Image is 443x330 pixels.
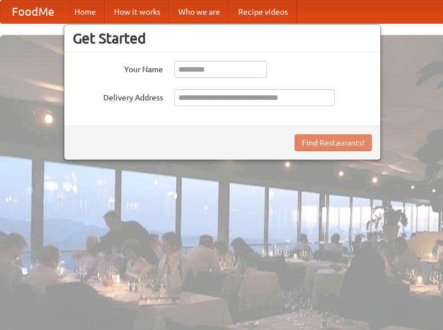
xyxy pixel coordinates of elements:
[73,89,163,103] label: Delivery Address
[73,30,372,47] h3: Get Started
[295,134,372,151] button: Find Restaurants!
[105,1,169,23] a: How it works
[1,1,65,23] a: FoodMe
[229,1,297,23] a: Recipe videos
[65,1,105,23] a: Home
[169,1,229,23] a: Who we are
[73,61,163,75] label: Your Name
